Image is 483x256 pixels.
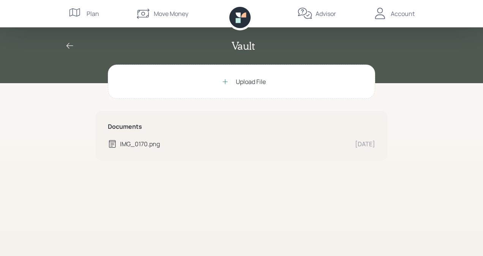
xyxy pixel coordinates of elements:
div: Account [391,9,415,18]
div: Move Money [154,9,188,18]
div: Plan [87,9,99,18]
div: Advisor [316,9,336,18]
div: [DATE] [355,139,375,149]
h2: Vault [232,40,255,52]
div: Upload File [236,77,266,86]
div: IMG_0170.png [120,139,349,149]
h5: Documents [108,123,375,130]
a: IMG_0170.png[DATE] [108,139,375,149]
